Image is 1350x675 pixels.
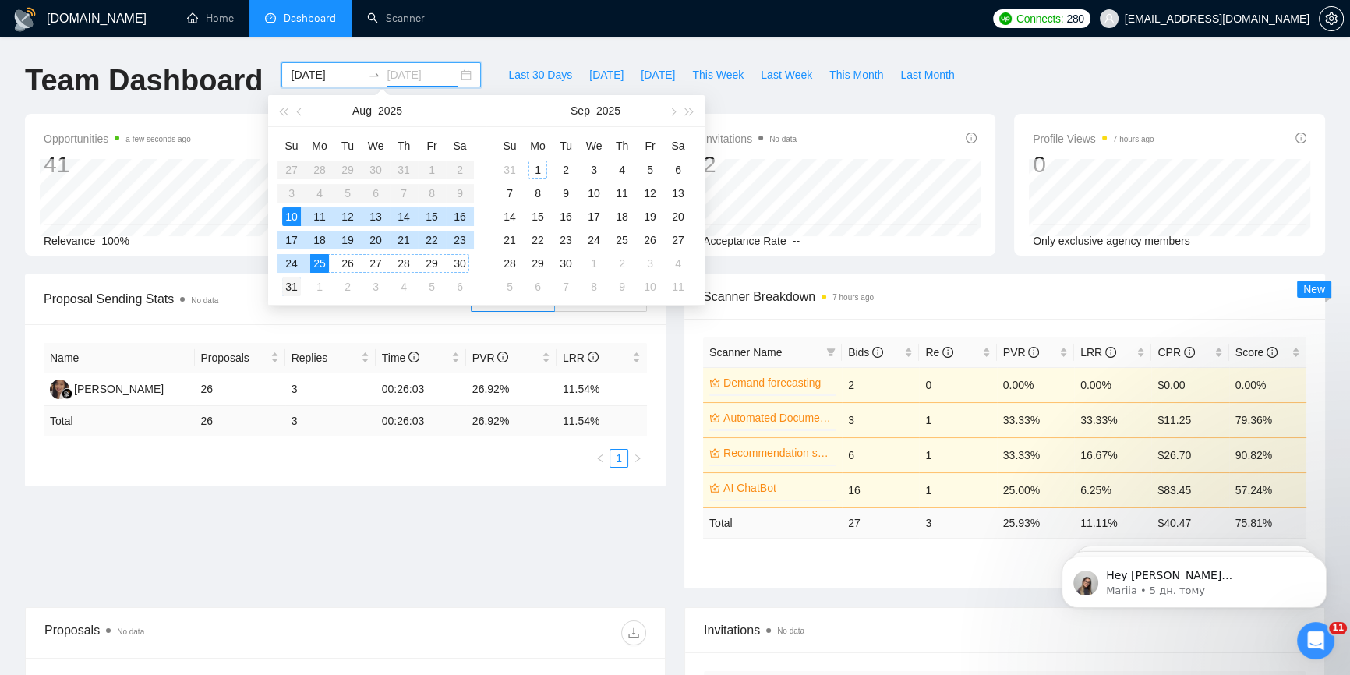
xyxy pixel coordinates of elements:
span: info-circle [1028,347,1039,358]
th: Fr [418,133,446,158]
div: 4 [394,277,413,296]
div: 15 [422,207,441,226]
img: DS [50,380,69,399]
td: 2025-08-25 [306,252,334,275]
div: 21 [500,231,519,249]
td: 2025-10-02 [608,252,636,275]
button: Last 30 Days [500,62,581,87]
span: download [622,627,645,639]
td: 2025-09-04 [608,158,636,182]
td: 2025-08-31 [496,158,524,182]
td: 2025-10-05 [496,275,524,299]
li: Next Page [628,449,647,468]
div: 2 [703,150,797,179]
a: AI ChatBot [723,479,832,497]
span: Invitations [703,129,797,148]
span: Last 30 Days [508,66,572,83]
span: Profile Views [1033,129,1154,148]
button: [DATE] [632,62,684,87]
td: 2025-09-07 [496,182,524,205]
div: 1 [585,254,603,273]
td: 2025-10-09 [608,275,636,299]
a: homeHome [187,12,234,25]
th: Th [390,133,418,158]
div: 4 [613,161,631,179]
div: 26 [338,254,357,273]
span: info-circle [1267,347,1278,358]
td: 2025-09-19 [636,205,664,228]
td: 00:26:03 [376,373,466,406]
div: 27 [669,231,687,249]
td: 0.00% [1074,367,1151,402]
div: 8 [585,277,603,296]
td: 0.00% [1229,367,1306,402]
td: 2025-09-04 [390,275,418,299]
td: 2025-08-20 [362,228,390,252]
td: 2025-08-31 [277,275,306,299]
span: info-circle [872,347,883,358]
span: No data [191,296,218,305]
div: 27 [366,254,385,273]
td: 2025-09-06 [664,158,692,182]
div: 11 [310,207,329,226]
td: 00:26:03 [376,406,466,436]
span: 11 [1329,622,1347,634]
span: info-circle [408,352,419,362]
span: Last Month [900,66,954,83]
span: Scanner Breakdown [703,287,1306,306]
td: 2025-09-09 [552,182,580,205]
img: upwork-logo.png [999,12,1012,25]
iframe: Intercom notifications повідомлення [1038,524,1350,633]
div: 6 [528,277,547,296]
a: setting [1319,12,1344,25]
td: 2025-09-24 [580,228,608,252]
td: 2025-08-30 [446,252,474,275]
span: Relevance [44,235,95,247]
td: 2025-08-15 [418,205,446,228]
input: Start date [291,66,362,83]
span: CPR [1157,346,1194,359]
th: Sa [664,133,692,158]
td: 2 [842,367,919,402]
div: 6 [669,161,687,179]
td: 2025-09-10 [580,182,608,205]
th: We [580,133,608,158]
span: to [368,69,380,81]
p: Hey [PERSON_NAME][EMAIL_ADDRESS][DOMAIN_NAME], Looks like your Upwork agency LUNARIS ran out of c... [68,44,269,60]
div: 22 [528,231,547,249]
th: Proposals [195,343,285,373]
th: Name [44,343,195,373]
div: 14 [394,207,413,226]
span: PVR [472,352,509,364]
td: 2025-10-06 [524,275,552,299]
td: 0 [919,367,996,402]
span: Proposal Sending Stats [44,289,471,309]
button: Last Month [892,62,963,87]
span: 280 [1066,10,1083,27]
td: 6 [842,437,919,472]
td: 26 [195,406,285,436]
div: 29 [422,254,441,273]
th: Mo [524,133,552,158]
div: 24 [585,231,603,249]
td: $11.25 [1151,402,1228,437]
td: 2025-08-17 [277,228,306,252]
td: 2025-08-12 [334,205,362,228]
div: 30 [557,254,575,273]
td: 2025-09-02 [334,275,362,299]
span: crown [709,482,720,493]
span: Connects: [1016,10,1063,27]
td: 2025-09-29 [524,252,552,275]
td: 2025-09-22 [524,228,552,252]
div: message notification from Mariia, 5 дн. тому. Hey bodakiev@gmail.com, Looks like your Upwork agen... [23,33,288,84]
div: 10 [282,207,301,226]
a: Automated Document Processing [723,409,832,426]
td: 11.54 % [557,406,647,436]
td: 6.25% [1074,472,1151,507]
td: 2025-10-04 [664,252,692,275]
div: 5 [641,161,659,179]
td: 2025-08-24 [277,252,306,275]
a: DS[PERSON_NAME] [50,382,164,394]
td: 2025-10-08 [580,275,608,299]
span: crown [709,412,720,423]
